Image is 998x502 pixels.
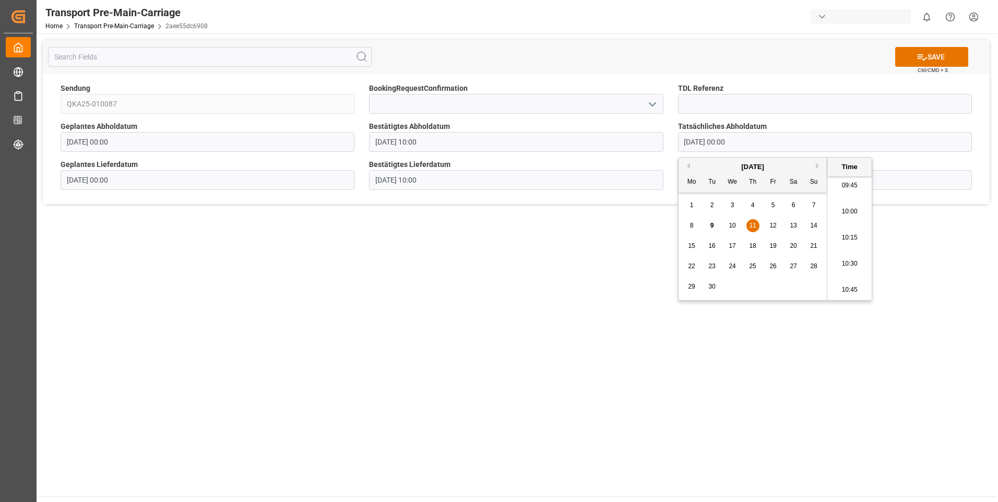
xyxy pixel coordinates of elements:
input: DD.MM.YYYY HH:MM [369,132,663,152]
span: 8 [690,222,694,229]
span: 22 [688,262,695,270]
li: 10:15 [827,225,872,251]
span: 26 [769,262,776,270]
span: 7 [812,201,816,209]
div: Choose Saturday, September 27th, 2025 [787,260,800,273]
a: Transport Pre-Main-Carriage [74,22,154,30]
button: open menu [644,96,659,112]
span: Bestätigtes Lieferdatum [369,159,450,170]
span: 28 [810,262,817,270]
div: Choose Thursday, September 11th, 2025 [746,219,759,232]
button: show 0 new notifications [915,5,938,29]
div: Mo [685,176,698,189]
div: We [726,176,739,189]
span: 27 [790,262,797,270]
div: month 2025-09 [682,195,824,297]
span: 12 [769,222,776,229]
button: Next Month [816,163,822,169]
span: 13 [790,222,797,229]
span: BookingRequestConfirmation [369,83,468,94]
div: Choose Friday, September 12th, 2025 [767,219,780,232]
div: Choose Thursday, September 18th, 2025 [746,240,759,253]
span: 25 [749,262,756,270]
span: Sendung [61,83,90,94]
span: 4 [751,201,755,209]
span: 10 [729,222,735,229]
div: Choose Monday, September 15th, 2025 [685,240,698,253]
div: Choose Thursday, September 25th, 2025 [746,260,759,273]
div: Choose Saturday, September 6th, 2025 [787,199,800,212]
div: Choose Tuesday, September 9th, 2025 [706,219,719,232]
div: Choose Monday, September 22nd, 2025 [685,260,698,273]
div: Choose Tuesday, September 2nd, 2025 [706,199,719,212]
span: 18 [749,242,756,249]
div: Choose Wednesday, September 10th, 2025 [726,219,739,232]
span: 21 [810,242,817,249]
span: 30 [708,283,715,290]
span: 9 [710,222,714,229]
span: 6 [792,201,795,209]
span: 24 [729,262,735,270]
div: Time [830,162,869,172]
div: Choose Monday, September 1st, 2025 [685,199,698,212]
div: Choose Friday, September 19th, 2025 [767,240,780,253]
span: Tatsächliches Abholdatum [678,121,767,132]
div: Choose Tuesday, September 16th, 2025 [706,240,719,253]
div: [DATE] [679,162,827,172]
div: Choose Friday, September 26th, 2025 [767,260,780,273]
button: SAVE [895,47,968,67]
div: Transport Pre-Main-Carriage [45,5,208,20]
div: Choose Tuesday, September 30th, 2025 [706,280,719,293]
div: Choose Wednesday, September 3rd, 2025 [726,199,739,212]
span: Bestätigtes Abholdatum [369,121,450,132]
input: DD.MM.YYYY HH:MM [61,132,354,152]
span: 20 [790,242,797,249]
div: Choose Friday, September 5th, 2025 [767,199,780,212]
div: Choose Wednesday, September 17th, 2025 [726,240,739,253]
span: 16 [708,242,715,249]
div: Choose Sunday, September 28th, 2025 [807,260,821,273]
div: Choose Sunday, September 14th, 2025 [807,219,821,232]
span: 3 [731,201,734,209]
span: 19 [769,242,776,249]
li: 10:00 [827,199,872,225]
span: Geplantes Lieferdatum [61,159,138,170]
div: Fr [767,176,780,189]
span: Geplantes Abholdatum [61,121,137,132]
span: Ctrl/CMD + S [918,66,948,74]
div: Choose Thursday, September 4th, 2025 [746,199,759,212]
div: Sa [787,176,800,189]
div: Choose Tuesday, September 23rd, 2025 [706,260,719,273]
span: 23 [708,262,715,270]
input: DD.MM.YYYY HH:MM [369,170,663,190]
span: 1 [690,201,694,209]
span: 11 [749,222,756,229]
div: Choose Monday, September 29th, 2025 [685,280,698,293]
li: 10:30 [827,251,872,277]
input: Search Fields [48,47,372,67]
span: TDL Referenz [678,83,723,94]
span: 5 [771,201,775,209]
span: 2 [710,201,714,209]
input: DD.MM.YYYY HH:MM [61,170,354,190]
div: Choose Sunday, September 7th, 2025 [807,199,821,212]
span: 15 [688,242,695,249]
div: Choose Saturday, September 20th, 2025 [787,240,800,253]
span: 14 [810,222,817,229]
div: Su [807,176,821,189]
li: 10:45 [827,277,872,303]
input: DD.MM.YYYY HH:MM [678,132,972,152]
span: 17 [729,242,735,249]
a: Home [45,22,63,30]
div: Choose Monday, September 8th, 2025 [685,219,698,232]
button: Previous Month [684,163,690,169]
div: Tu [706,176,719,189]
li: 09:45 [827,173,872,199]
div: Choose Sunday, September 21st, 2025 [807,240,821,253]
span: 29 [688,283,695,290]
button: Help Center [938,5,962,29]
div: Th [746,176,759,189]
div: Choose Saturday, September 13th, 2025 [787,219,800,232]
div: Choose Wednesday, September 24th, 2025 [726,260,739,273]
